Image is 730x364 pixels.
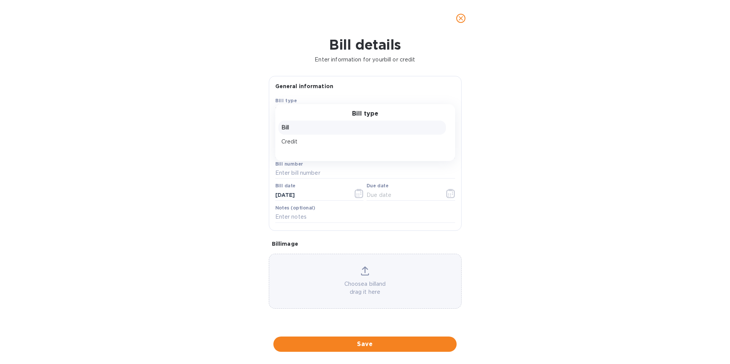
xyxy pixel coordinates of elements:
b: Bill [275,106,284,113]
input: Due date [367,189,439,201]
input: Enter notes [275,211,455,223]
span: Save [279,340,451,349]
button: Save [273,337,457,352]
p: Credit [281,138,443,146]
h1: Bill details [6,37,724,53]
input: Enter bill number [275,168,455,179]
button: close [452,9,470,27]
p: Enter information for your bill or credit [6,56,724,64]
h3: Bill type [352,110,378,118]
label: Bill date [275,184,296,188]
b: Bill type [275,98,297,103]
label: Notes (optional) [275,206,315,210]
label: Bill number [275,162,303,166]
p: Choose a bill and drag it here [269,280,461,296]
input: Select date [275,189,347,201]
p: Bill [281,124,443,132]
label: Due date [367,184,388,188]
b: General information [275,83,334,89]
p: Bill image [272,240,459,248]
